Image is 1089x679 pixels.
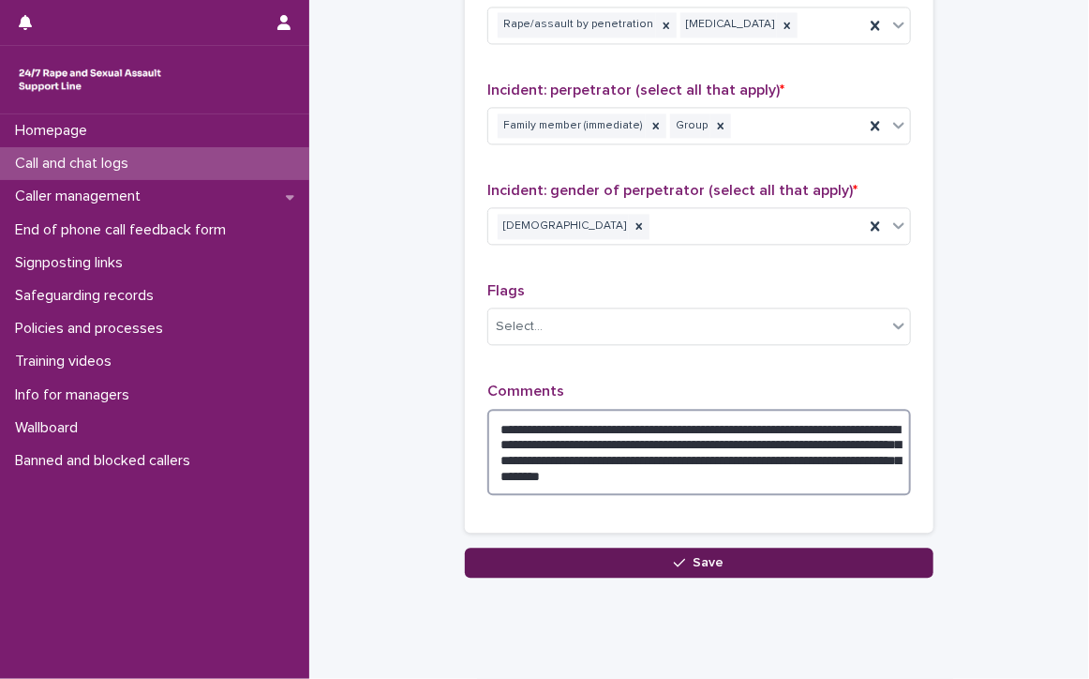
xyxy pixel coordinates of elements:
button: Save [465,548,933,578]
img: rhQMoQhaT3yELyF149Cw [15,61,165,98]
div: Family member (immediate) [498,113,646,139]
p: Homepage [7,122,102,140]
span: Incident: gender of perpetrator (select all that apply) [487,183,858,198]
div: Group [670,113,710,139]
div: [MEDICAL_DATA] [680,12,777,38]
div: [DEMOGRAPHIC_DATA] [498,214,629,239]
p: Info for managers [7,386,144,404]
p: Banned and blocked callers [7,452,205,470]
p: Caller management [7,188,156,205]
p: Wallboard [7,419,93,437]
p: End of phone call feedback form [7,221,241,239]
p: Safeguarding records [7,287,169,305]
p: Training videos [7,353,127,370]
span: Comments [487,384,564,399]
div: Select... [496,317,543,337]
p: Policies and processes [7,320,178,338]
p: Call and chat logs [7,155,143,173]
span: Save [694,556,724,569]
span: Incident: perpetrator (select all that apply) [487,83,784,98]
span: Flags [487,283,525,298]
p: Signposting links [7,254,138,272]
div: Rape/assault by penetration [498,12,656,38]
